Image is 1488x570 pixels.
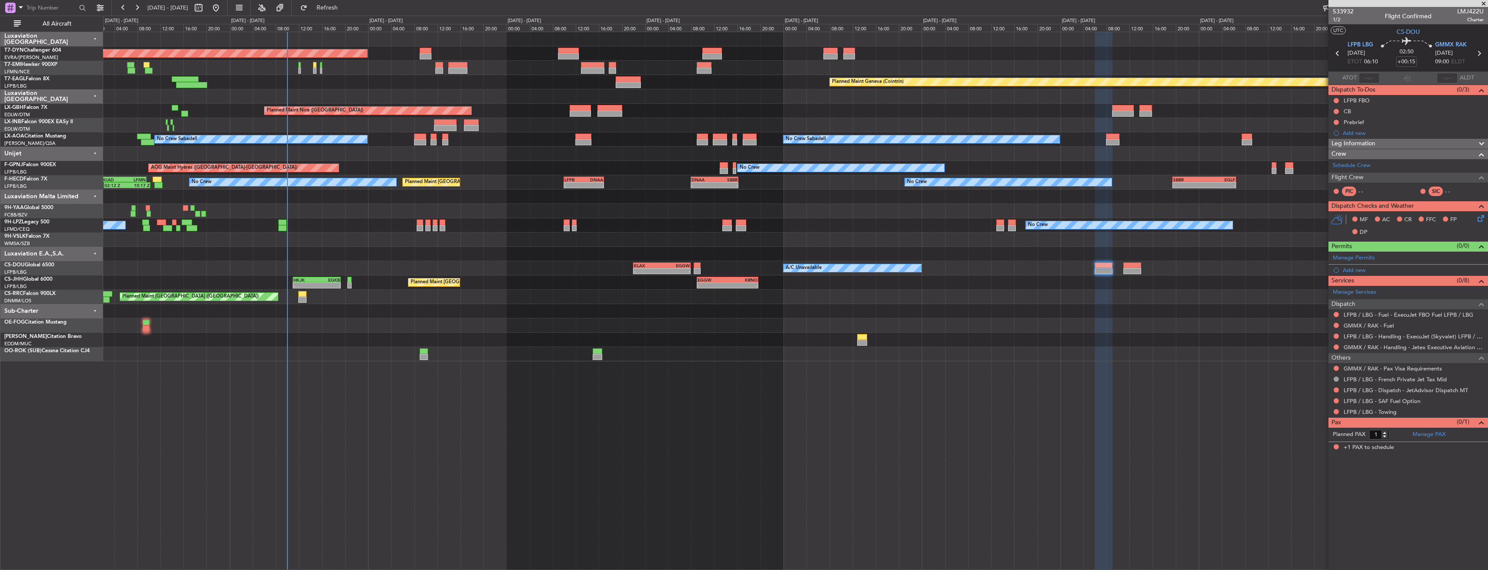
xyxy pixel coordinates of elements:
[1333,288,1376,297] a: Manage Services
[1344,108,1351,115] div: CB
[1360,228,1367,237] span: DP
[1199,24,1222,32] div: 00:00
[1359,73,1380,83] input: --:--
[530,24,553,32] div: 04:00
[1457,417,1469,426] span: (0/1)
[4,48,24,53] span: T7-DYN
[584,183,603,188] div: -
[147,4,188,12] span: [DATE] - [DATE]
[662,263,689,268] div: EGGW
[4,334,47,339] span: [PERSON_NAME]
[1014,24,1037,32] div: 16:00
[1457,16,1484,23] span: Charter
[922,24,945,32] div: 00:00
[1062,17,1095,25] div: [DATE] - [DATE]
[4,205,53,210] a: 9H-YAAGlobal 5000
[4,162,23,167] span: F-GPNJ
[1451,58,1465,66] span: ELDT
[1245,24,1268,32] div: 08:00
[645,24,668,32] div: 00:00
[1291,24,1314,32] div: 16:00
[1382,216,1390,224] span: AC
[1360,216,1368,224] span: MF
[10,17,94,31] button: All Aircraft
[806,24,829,32] div: 04:00
[1457,7,1484,16] span: LMJ422U
[4,54,58,61] a: EVRA/[PERSON_NAME]
[1344,443,1394,452] span: +1 PAX to schedule
[192,176,212,189] div: No Crew
[1106,24,1129,32] div: 08:00
[506,24,529,32] div: 00:00
[391,24,414,32] div: 04:00
[1083,24,1106,32] div: 04:00
[728,283,757,288] div: -
[786,262,822,275] div: A/C Unavailable
[1344,322,1394,329] a: GMMX / RAK - Fuel
[1435,49,1453,58] span: [DATE]
[576,24,599,32] div: 12:00
[1445,187,1465,195] div: - -
[1342,74,1357,82] span: ATOT
[296,1,348,15] button: Refresh
[4,205,24,210] span: 9H-YAA
[460,24,483,32] div: 16:00
[4,277,52,282] a: CS-JHHGlobal 6000
[4,48,61,53] a: T7-DYNChallenger 604
[294,277,317,282] div: HKJK
[483,24,506,32] div: 20:00
[1344,97,1370,104] div: LFPB FBO
[1450,216,1457,224] span: FP
[1204,177,1235,182] div: EGLF
[294,283,317,288] div: -
[1342,187,1356,196] div: PIC
[832,75,904,88] div: Planned Maint Geneva (Cointrin)
[668,24,691,32] div: 04:00
[1413,430,1446,439] a: Manage PAX
[253,24,276,32] div: 04:00
[1435,58,1449,66] span: 09:00
[1331,173,1364,183] span: Flight Crew
[4,334,82,339] a: [PERSON_NAME]Citation Bravo
[4,348,90,354] a: OO-ROK (SUB)Cessna Citation CJ4
[1333,7,1354,16] span: 533932
[698,283,728,288] div: -
[740,161,760,174] div: No Crew
[1331,26,1346,34] button: UTC
[4,105,47,110] a: LX-GBHFalcon 7X
[1331,299,1355,309] span: Dispatch
[230,24,253,32] div: 00:00
[157,133,197,146] div: No Crew Sabadell
[923,17,956,25] div: [DATE] - [DATE]
[1343,129,1484,137] div: Add new
[737,24,760,32] div: 16:00
[1426,216,1436,224] span: FFC
[830,24,853,32] div: 08:00
[662,269,689,274] div: -
[786,133,826,146] div: No Crew Sabadell
[4,111,30,118] a: EDLW/DTM
[1460,74,1474,82] span: ALDT
[437,24,460,32] div: 12:00
[760,24,783,32] div: 20:00
[104,183,127,188] div: 02:12 Z
[4,83,27,89] a: LFPB/LBG
[1038,24,1061,32] div: 20:00
[4,291,23,296] span: CS-RRC
[1331,85,1375,95] span: Dispatch To-Dos
[1333,161,1371,170] a: Schedule Crew
[4,234,26,239] span: 9H-VSLK
[634,263,662,268] div: KLAX
[151,161,297,174] div: AOG Maint Hyères ([GEOGRAPHIC_DATA]-[GEOGRAPHIC_DATA])
[4,320,25,325] span: OE-FOG
[137,24,160,32] div: 08:00
[122,290,259,303] div: Planned Maint [GEOGRAPHIC_DATA] ([GEOGRAPHIC_DATA])
[1344,387,1468,394] a: LFPB / LBG - Dispatch - JetAdvisor Dispatch MT
[646,17,680,25] div: [DATE] - [DATE]
[267,104,363,117] div: Planned Maint Nice ([GEOGRAPHIC_DATA])
[4,298,31,304] a: DNMM/LOS
[405,176,542,189] div: Planned Maint [GEOGRAPHIC_DATA] ([GEOGRAPHIC_DATA])
[4,183,27,190] a: LFPB/LBG
[634,269,662,274] div: -
[783,24,806,32] div: 00:00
